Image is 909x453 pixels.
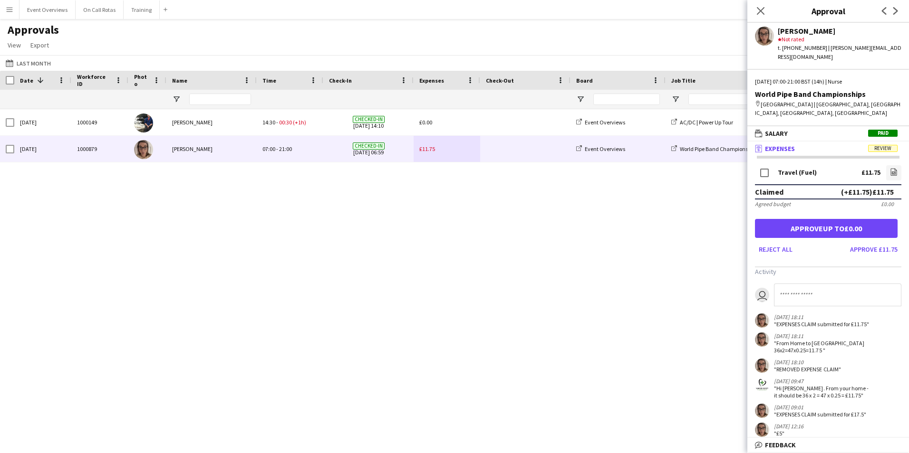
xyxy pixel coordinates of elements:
[262,145,275,152] span: 07:00
[279,145,292,152] span: 21:00
[4,39,25,51] a: View
[747,126,909,141] mat-expansion-panel-header: SalaryPaid
[329,77,352,84] span: Check-In
[576,145,625,152] a: Event Overviews
[14,136,71,162] div: [DATE]
[27,39,53,51] a: Export
[774,313,869,321] div: [DATE] 18:11
[77,73,111,87] span: Workforce ID
[329,109,408,135] span: [DATE] 14:10
[30,41,49,49] span: Export
[774,411,866,418] div: "EXPENSES CLAIM submitted for £17.5"
[279,119,292,126] span: 00:30
[774,385,872,399] div: "Hi [PERSON_NAME]. From your home - it should be 36 x 2 = 47 x 0.25 = £11.75"
[671,77,696,84] span: Job Title
[755,404,769,418] app-user-avatar: Nicola Jamieson
[329,136,408,162] span: [DATE] 06:59
[419,77,444,84] span: Expenses
[774,359,841,366] div: [DATE] 18:10
[671,145,758,152] a: World Pipe Band Championships
[868,145,898,152] span: Review
[124,0,160,19] button: Training
[353,142,385,150] span: Checked-in
[747,142,909,156] mat-expansion-panel-header: ExpensesReview
[688,94,755,105] input: Job Title Filter Input
[262,119,275,126] span: 14:30
[765,144,795,153] span: Expenses
[778,169,817,176] div: Travel (Fuel)
[134,113,153,132] img: Ross Nicoll
[755,100,901,117] div: [GEOGRAPHIC_DATA] | [GEOGRAPHIC_DATA], [GEOGRAPHIC_DATA], [GEOGRAPHIC_DATA], [GEOGRAPHIC_DATA]
[755,77,901,86] div: [DATE] 07:00-21:00 BST (14h) | Nurse
[262,77,276,84] span: Time
[755,187,783,197] div: Claimed
[774,366,841,373] div: "REMOVED EXPENSE CLAIM"
[134,73,149,87] span: Photo
[166,136,257,162] div: [PERSON_NAME]
[778,27,901,35] div: [PERSON_NAME]
[189,94,251,105] input: Name Filter Input
[593,94,660,105] input: Board Filter Input
[755,219,898,238] button: Approveup to£0.00
[576,77,593,84] span: Board
[774,340,872,354] div: "From Home to [GEOGRAPHIC_DATA] 36x2=47x0.25=11.75 "
[774,430,803,437] div: "£5"
[755,332,769,347] app-user-avatar: Nicola Jamieson
[134,140,153,159] img: Nicola Jamieson
[868,130,898,137] span: Paid
[172,95,181,104] button: Open Filter Menu
[71,109,128,135] div: 1000149
[755,423,769,437] app-user-avatar: Nicola Jamieson
[166,109,257,135] div: [PERSON_NAME]
[14,109,71,135] div: [DATE]
[419,119,432,126] span: £0.00
[755,377,769,392] app-user-avatar: Operations Manager
[861,169,880,176] div: £11.75
[576,119,625,126] a: Event Overviews
[881,200,894,208] div: £0.00
[576,95,585,104] button: Open Filter Menu
[755,313,769,328] app-user-avatar: Nicola Jamieson
[20,77,33,84] span: Date
[755,359,769,373] app-user-avatar: Nicola Jamieson
[172,77,187,84] span: Name
[755,90,901,98] div: World Pipe Band Championships
[419,145,435,152] span: £11.75
[774,332,872,340] div: [DATE] 18:11
[774,321,869,328] div: "EXPENSES CLAIM submitted for £11.75"
[747,438,909,452] mat-expansion-panel-header: Feedback
[76,0,124,19] button: On Call Rotas
[486,77,514,84] span: Check-Out
[671,95,680,104] button: Open Filter Menu
[765,441,796,449] span: Feedback
[778,35,901,44] div: Not rated
[755,200,791,208] div: Agreed budget
[353,116,385,123] span: Checked-in
[19,0,76,19] button: Event Overviews
[4,57,53,69] button: Last Month
[585,119,625,126] span: Event Overviews
[747,5,909,17] h3: Approval
[680,119,733,126] span: AC/DC | Power Up Tour
[276,119,278,126] span: -
[680,145,758,152] span: World Pipe Band Championships
[71,136,128,162] div: 1000879
[671,119,733,126] a: AC/DC | Power Up Tour
[774,377,872,385] div: [DATE] 09:47
[778,44,901,61] div: t. [PHONE_NUMBER] | [PERSON_NAME][EMAIL_ADDRESS][DOMAIN_NAME]
[293,119,306,126] span: (+1h)
[846,242,901,257] button: Approve £11.75
[765,129,788,138] span: Salary
[774,404,866,411] div: [DATE] 09:01
[755,267,901,276] h3: Activity
[8,41,21,49] span: View
[276,145,278,152] span: -
[774,423,803,430] div: [DATE] 12:16
[755,242,796,257] button: Reject all
[841,187,894,197] div: (+£11.75) £11.75
[585,145,625,152] span: Event Overviews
